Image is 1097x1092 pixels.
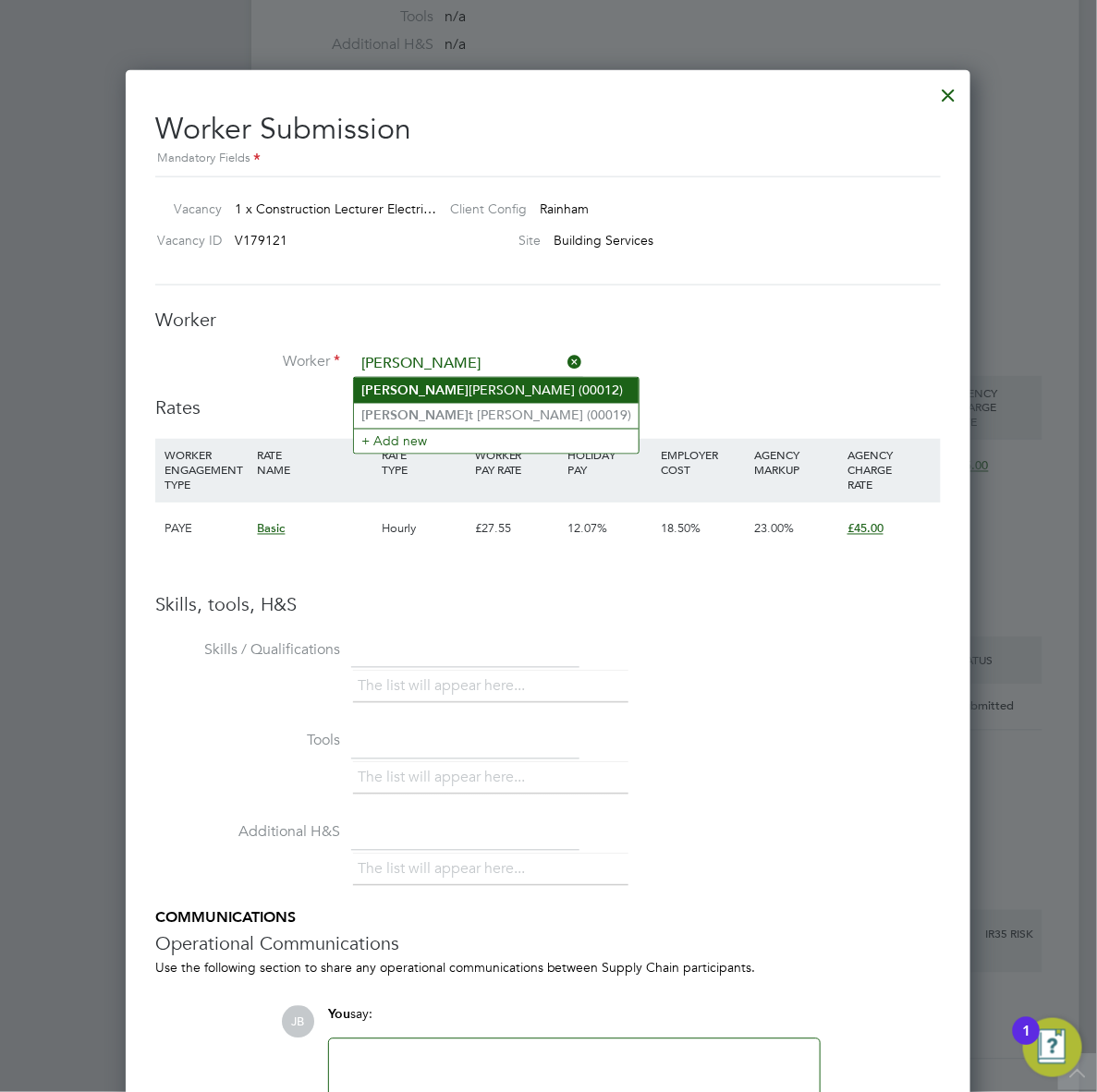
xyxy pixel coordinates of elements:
li: The list will appear here... [358,766,532,791]
label: Tools [155,732,340,751]
h3: Rates [155,396,941,420]
b: [PERSON_NAME] [361,408,469,424]
div: AGENCY MARKUP [750,439,843,487]
div: WORKER PAY RATE [470,439,564,487]
label: Vacancy [148,200,222,217]
span: 1 x Construction Lecturer Electri… [235,200,436,217]
div: 1 [1022,1031,1030,1055]
button: Open Resource Center, 1 new notification [1023,1018,1082,1077]
label: Skills / Qualifications [155,641,340,661]
span: Building Services [555,232,654,249]
span: 12.07% [568,521,608,537]
li: t [PERSON_NAME] (00019) [354,404,639,429]
span: £45.00 [847,521,884,537]
div: AGENCY CHARGE RATE [843,439,936,502]
li: [PERSON_NAME] (00012) [354,378,639,403]
span: 23.00% [754,521,794,537]
div: RATE TYPE [377,439,470,487]
div: £27.55 [470,503,564,556]
label: Site [436,232,542,249]
span: You [328,1007,350,1023]
h3: Skills, tools, H&S [155,593,941,617]
span: 18.50% [661,521,701,537]
label: Client Config [436,200,528,217]
li: The list will appear here... [358,674,532,699]
div: PAYE [160,503,253,556]
div: Mandatory Fields [155,149,941,169]
div: say: [328,1006,821,1038]
div: HOLIDAY PAY [564,439,657,487]
li: The list will appear here... [358,857,532,882]
div: RATE NAME [253,439,377,487]
div: Use the following section to share any operational communications between Supply Chain participants. [155,960,941,977]
label: Additional H&S [155,823,340,843]
input: Search for... [355,350,583,378]
span: V179121 [235,232,287,249]
span: JB [282,1006,314,1038]
div: Hourly [377,503,470,556]
h5: COMMUNICATIONS [155,909,941,928]
span: Rainham [541,200,590,217]
h3: Worker [155,308,941,332]
b: [PERSON_NAME] [361,382,469,398]
div: WORKER ENGAGEMENT TYPE [160,439,253,502]
label: Vacancy ID [148,232,222,249]
li: + Add new [354,429,639,454]
div: EMPLOYER COST [656,439,750,487]
h2: Worker Submission [155,96,941,169]
h3: Operational Communications [155,932,941,956]
label: Worker [155,352,340,371]
span: Basic [258,521,286,537]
